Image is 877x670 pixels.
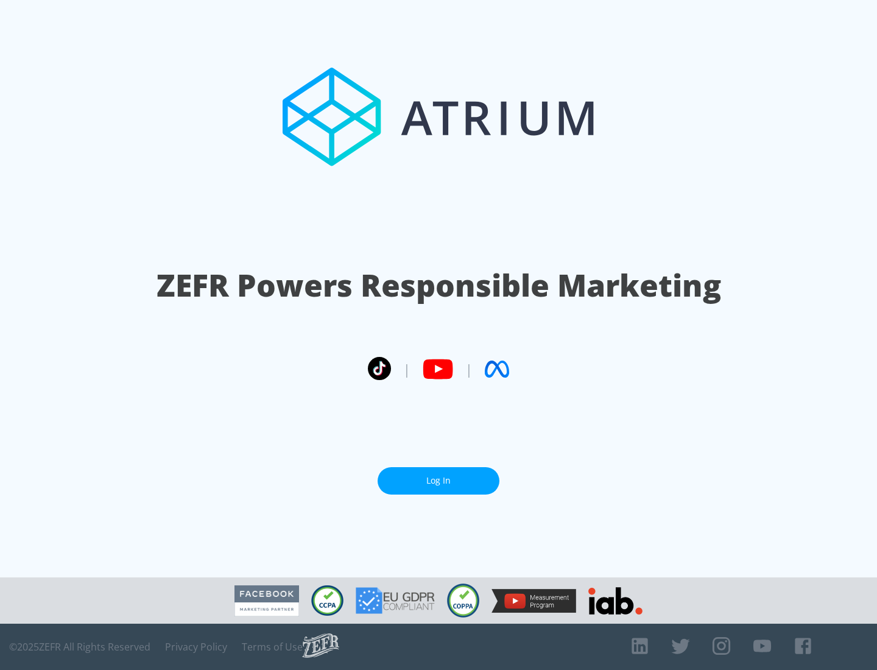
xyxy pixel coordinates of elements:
img: COPPA Compliant [447,584,479,618]
a: Terms of Use [242,641,303,653]
img: Facebook Marketing Partner [234,585,299,616]
img: CCPA Compliant [311,585,343,616]
span: | [465,360,473,378]
img: YouTube Measurement Program [491,589,576,613]
img: IAB [588,587,643,615]
a: Privacy Policy [165,641,227,653]
h1: ZEFR Powers Responsible Marketing [157,264,721,306]
span: | [403,360,410,378]
img: GDPR Compliant [356,587,435,614]
a: Log In [378,467,499,495]
span: © 2025 ZEFR All Rights Reserved [9,641,150,653]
